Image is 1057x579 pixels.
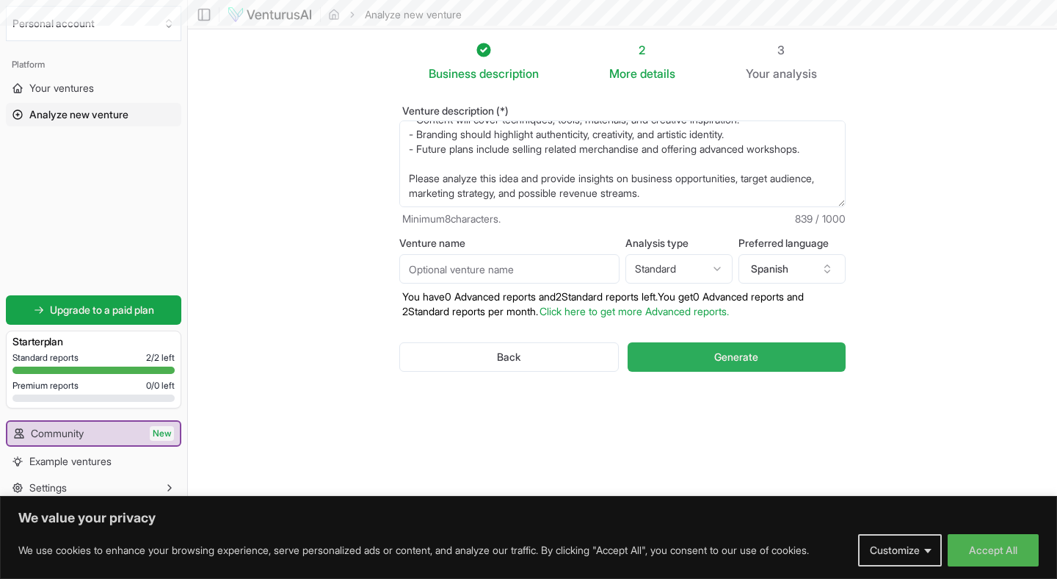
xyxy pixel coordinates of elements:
button: Spanish [738,254,846,284]
span: Generate [714,350,758,364]
p: We value your privacy [18,509,1039,527]
span: New [150,426,174,441]
span: Analyze new venture [29,107,128,122]
span: Your [746,65,770,82]
span: Premium reports [12,380,79,392]
span: Business [429,65,476,82]
span: 0 / 0 left [146,380,175,392]
a: CommunityNew [7,422,180,445]
button: Back [399,342,619,372]
button: Generate [628,342,846,372]
span: Example ventures [29,454,112,469]
span: 2 / 2 left [146,352,175,364]
span: analysis [773,66,817,81]
label: Preferred language [738,238,846,248]
span: Minimum 8 characters. [402,212,501,226]
a: Analyze new venture [6,103,181,126]
button: Settings [6,476,181,500]
button: Customize [858,534,942,567]
span: details [640,66,675,81]
label: Venture description (*) [399,106,846,116]
a: Example ventures [6,450,181,473]
span: 839 / 1000 [795,212,846,226]
span: Community [31,426,84,441]
span: Upgrade to a paid plan [50,303,154,317]
span: Settings [29,481,67,495]
span: description [479,66,539,81]
span: More [609,65,637,82]
div: 3 [746,41,817,59]
a: Upgrade to a paid plan [6,295,181,325]
input: Optional venture name [399,254,620,284]
span: Standard reports [12,352,79,364]
p: We use cookies to enhance your browsing experience, serve personalized ads or content, and analyz... [18,542,809,559]
div: 2 [609,41,675,59]
span: Your ventures [29,81,94,96]
label: Analysis type [625,238,733,248]
a: Your ventures [6,76,181,100]
h3: Starter plan [12,334,175,349]
a: Click here to get more Advanced reports. [540,305,729,317]
label: Venture name [399,238,620,248]
button: Accept All [948,534,1039,567]
p: You have 0 Advanced reports and 2 Standard reports left. Y ou get 0 Advanced reports and 2 Standa... [399,289,846,319]
div: Platform [6,53,181,76]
